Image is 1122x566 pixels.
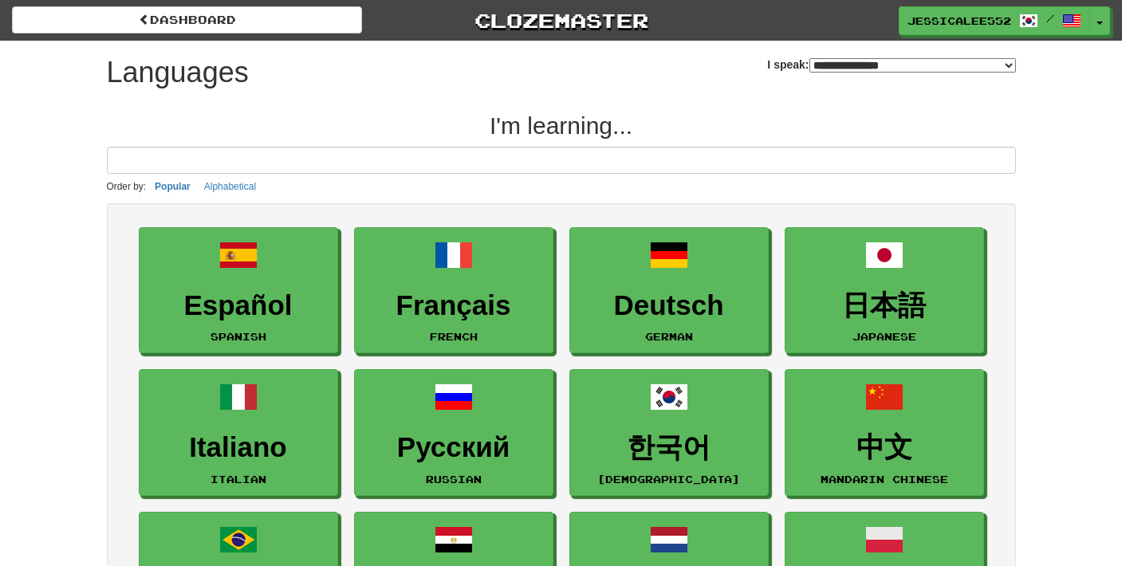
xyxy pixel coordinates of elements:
a: dashboard [12,6,362,33]
h3: 日本語 [793,290,975,321]
small: [DEMOGRAPHIC_DATA] [597,474,740,485]
h3: 한국어 [578,432,760,463]
a: Jessicalee552 / [899,6,1090,35]
small: Japanese [852,331,916,342]
a: 한국어[DEMOGRAPHIC_DATA] [569,369,769,496]
h3: Français [363,290,545,321]
h3: Русский [363,432,545,463]
span: / [1046,13,1054,24]
small: German [645,331,693,342]
h3: Deutsch [578,290,760,321]
button: Alphabetical [199,178,261,195]
small: French [430,331,478,342]
h2: I'm learning... [107,112,1016,139]
select: I speak: [809,58,1016,73]
small: Spanish [211,331,266,342]
span: Jessicalee552 [907,14,1011,28]
a: Clozemaster [386,6,736,34]
a: 日本語Japanese [785,227,984,354]
label: I speak: [767,57,1015,73]
h3: Español [148,290,329,321]
a: ItalianoItalian [139,369,338,496]
a: FrançaisFrench [354,227,553,354]
small: Russian [426,474,482,485]
button: Popular [150,178,195,195]
a: 中文Mandarin Chinese [785,369,984,496]
small: Mandarin Chinese [821,474,948,485]
small: Italian [211,474,266,485]
h3: Italiano [148,432,329,463]
a: EspañolSpanish [139,227,338,354]
h1: Languages [107,57,249,88]
h3: 中文 [793,432,975,463]
a: РусскийRussian [354,369,553,496]
small: Order by: [107,181,147,192]
a: DeutschGerman [569,227,769,354]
